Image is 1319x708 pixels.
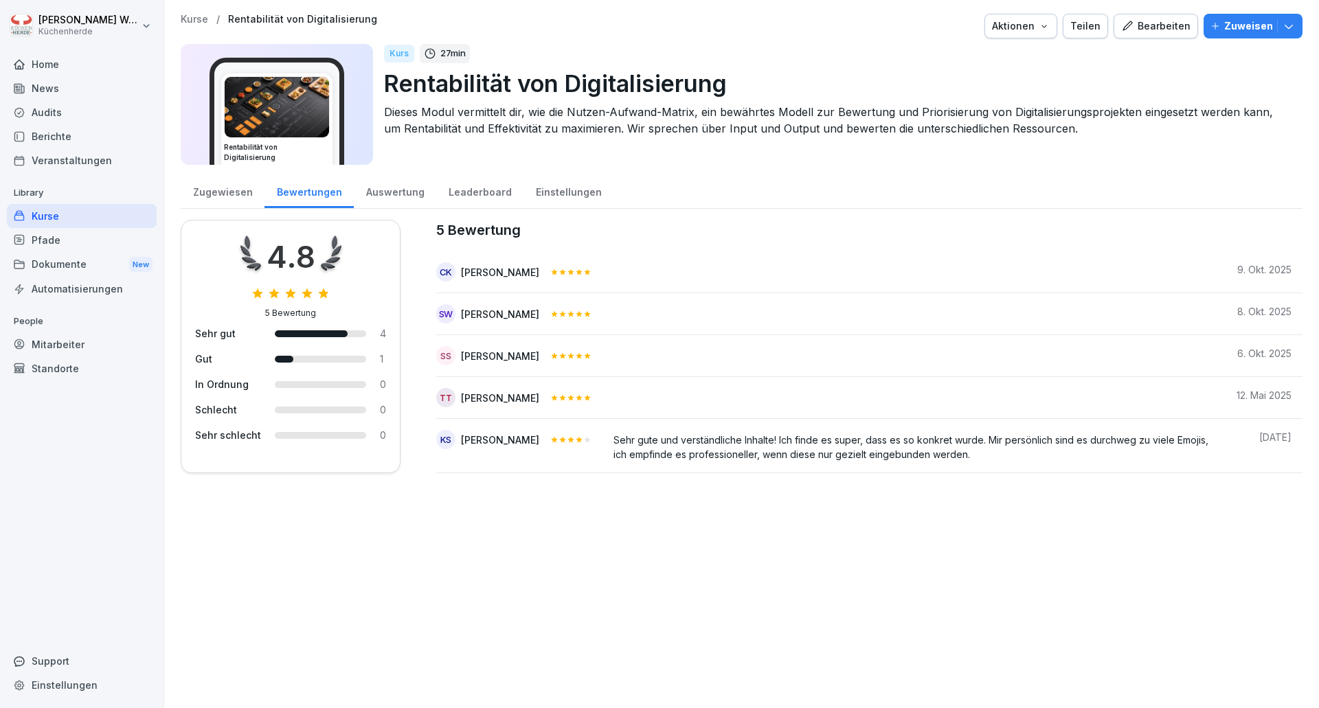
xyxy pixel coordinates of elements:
[224,142,330,163] h3: Rentabilität von Digitalisierung
[1204,14,1303,38] button: Zuweisen
[436,220,1303,240] caption: 5 Bewertung
[7,228,157,252] a: Pfade
[7,52,157,76] a: Home
[461,307,539,321] div: [PERSON_NAME]
[384,66,1292,101] p: Rentabilität von Digitalisierung
[38,27,139,36] p: Küchenherde
[195,352,261,366] div: Gut
[461,391,539,405] div: [PERSON_NAME]
[1121,19,1191,34] div: Bearbeiten
[7,649,157,673] div: Support
[380,428,386,442] div: 0
[436,388,455,407] div: TT
[181,173,264,208] a: Zugewiesen
[195,402,261,417] div: Schlecht
[1226,251,1303,293] td: 9. Okt. 2025
[195,428,261,442] div: Sehr schlecht
[7,252,157,277] div: Dokumente
[7,252,157,277] a: DokumenteNew
[523,173,613,208] a: Einstellungen
[7,673,157,697] a: Einstellungen
[7,76,157,100] a: News
[7,332,157,356] a: Mitarbeiter
[7,182,157,204] p: Library
[380,402,386,417] div: 0
[7,148,157,172] a: Veranstaltungen
[1226,377,1303,419] td: 12. Mai 2025
[7,204,157,228] a: Kurse
[228,14,377,25] a: Rentabilität von Digitalisierung
[216,14,220,25] p: /
[1114,14,1198,38] button: Bearbeiten
[992,19,1050,34] div: Aktionen
[436,304,455,323] div: SW
[1226,293,1303,335] td: 8. Okt. 2025
[129,257,153,273] div: New
[354,173,436,208] a: Auswertung
[265,307,316,319] div: 5 Bewertung
[436,262,455,282] div: CK
[1070,19,1101,34] div: Teilen
[7,124,157,148] a: Berichte
[461,349,539,363] div: [PERSON_NAME]
[1063,14,1108,38] button: Teilen
[181,14,208,25] a: Kurse
[436,173,523,208] a: Leaderboard
[1226,335,1303,377] td: 6. Okt. 2025
[267,234,315,279] div: 4.8
[7,100,157,124] a: Audits
[436,430,455,449] div: KS
[7,310,157,332] p: People
[195,326,261,341] div: Sehr gut
[440,47,466,60] p: 27 min
[613,430,1215,461] div: Sehr gute und verständliche Inhalte! Ich finde es super, dass es so konkret wurde. Mir persönlich...
[38,14,139,26] p: [PERSON_NAME] Wessel
[7,356,157,380] a: Standorte
[380,377,386,391] div: 0
[195,377,261,391] div: In Ordnung
[436,346,455,365] div: SS
[1226,419,1303,473] td: [DATE]
[264,173,354,208] a: Bewertungen
[461,433,539,447] div: [PERSON_NAME]
[384,104,1292,137] p: Dieses Modul vermittelt dir, wie die Nutzen-Aufwand-Matrix, ein bewährtes Modell zur Bewertung un...
[384,45,414,62] div: Kurs
[380,352,386,366] div: 1
[225,77,329,137] img: s58p4tk7j65zrcqyl2up43sg.png
[984,14,1057,38] button: Aktionen
[1224,19,1273,34] p: Zuweisen
[380,326,386,341] div: 4
[7,277,157,301] a: Automatisierungen
[461,265,539,279] div: [PERSON_NAME]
